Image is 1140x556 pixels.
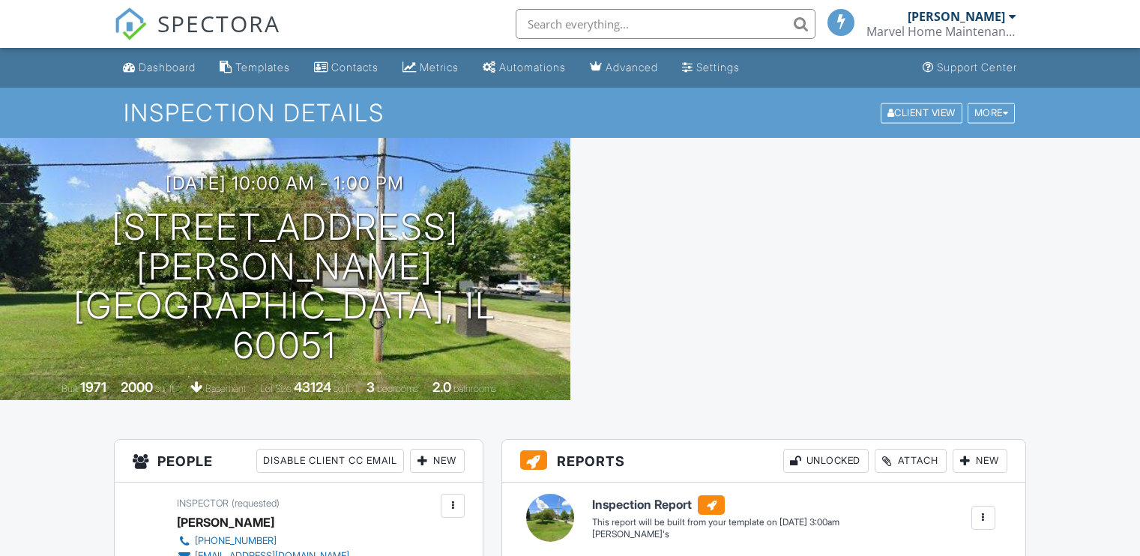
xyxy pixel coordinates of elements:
[377,383,418,394] span: bedrooms
[177,534,349,549] a: [PHONE_NUMBER]
[260,383,292,394] span: Lot Size
[592,516,839,528] div: This report will be built from your template on [DATE] 3:00am
[592,495,839,515] h6: Inspection Report
[124,100,1016,126] h1: Inspection Details
[592,528,839,541] div: [PERSON_NAME]'s
[195,535,277,547] div: [PHONE_NUMBER]
[502,440,1025,483] h3: Reports
[121,379,153,395] div: 2000
[676,54,746,82] a: Settings
[114,20,280,52] a: SPECTORA
[783,449,869,473] div: Unlocked
[80,379,106,395] div: 1971
[24,208,546,366] h1: [STREET_ADDRESS][PERSON_NAME] [GEOGRAPHIC_DATA], IL 60051
[499,61,566,73] div: Automations
[61,383,78,394] span: Built
[696,61,740,73] div: Settings
[937,61,1017,73] div: Support Center
[157,7,280,39] span: SPECTORA
[214,54,296,82] a: Templates
[420,61,459,73] div: Metrics
[367,379,375,395] div: 3
[875,449,947,473] div: Attach
[177,511,274,534] div: [PERSON_NAME]
[396,54,465,82] a: Metrics
[881,103,962,123] div: Client View
[477,54,572,82] a: Automations (Basic)
[410,449,465,473] div: New
[432,379,451,395] div: 2.0
[177,498,229,509] span: Inspector
[953,449,1007,473] div: New
[205,383,246,394] span: basement
[334,383,352,394] span: sq.ft.
[115,440,483,483] h3: People
[908,9,1005,24] div: [PERSON_NAME]
[256,449,404,473] div: Disable Client CC Email
[606,61,658,73] div: Advanced
[453,383,496,394] span: bathrooms
[294,379,331,395] div: 43124
[917,54,1023,82] a: Support Center
[235,61,290,73] div: Templates
[308,54,384,82] a: Contacts
[232,498,280,509] span: (requested)
[114,7,147,40] img: The Best Home Inspection Software - Spectora
[879,106,966,118] a: Client View
[968,103,1016,123] div: More
[117,54,202,82] a: Dashboard
[516,9,815,39] input: Search everything...
[166,173,404,193] h3: [DATE] 10:00 am - 1:00 pm
[155,383,176,394] span: sq. ft.
[331,61,379,73] div: Contacts
[139,61,196,73] div: Dashboard
[584,54,664,82] a: Advanced
[866,24,1016,39] div: Marvel Home Maintenance and Inspections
